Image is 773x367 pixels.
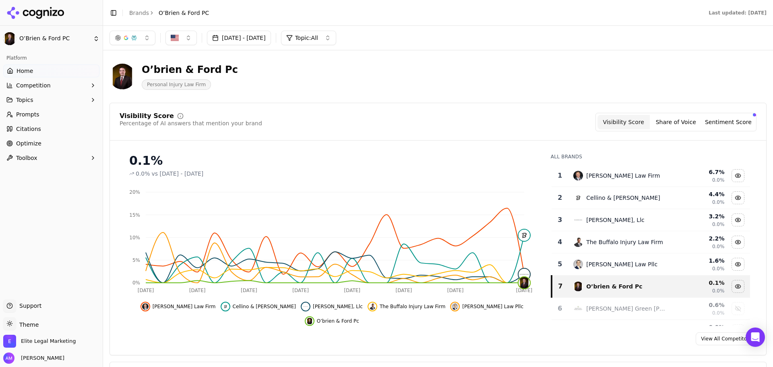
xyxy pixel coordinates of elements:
button: Share of Voice [650,115,702,129]
span: 0.0% [712,221,725,228]
tspan: 10% [129,235,140,241]
tspan: [DATE] [292,288,309,293]
div: All Brands [551,153,750,160]
tr: 2cellino & barnesCellino & [PERSON_NAME]4.4%0.0%Hide cellino & barnes data [552,187,750,209]
div: 0.6 % [673,301,724,309]
tspan: [DATE] [396,288,412,293]
tr: 6lipsitz green scime cambria llp[PERSON_NAME] Green [PERSON_NAME] Cambria Llp0.6%0.0%Show lipsitz... [552,298,750,320]
div: O’brien & Ford Pc [142,63,238,76]
span: 0.0% [712,199,725,205]
div: The Buffalo Injury Law Firm [586,238,663,246]
button: [DATE] - [DATE] [207,31,271,45]
img: O’Brien & Ford PC [3,32,16,45]
div: Percentage of AI answers that mention your brand [120,119,262,127]
span: [PERSON_NAME] [18,355,64,362]
tspan: [DATE] [138,288,154,293]
button: Hide towey law pllc data [450,302,523,311]
span: Optimize [16,139,41,147]
span: 0.0% [712,265,725,272]
div: Platform [3,52,99,64]
tr: 1dietrich law firm[PERSON_NAME] Law Firm6.7%0.0%Hide dietrich law firm data [552,165,750,187]
span: [PERSON_NAME] Law Pllc [462,303,523,310]
a: Brands [129,10,149,16]
img: o’brien & ford pc [306,318,313,324]
span: O’brien & Ford Pc [317,318,359,324]
tspan: [DATE] [516,288,533,293]
tr: 5towey law pllc[PERSON_NAME] Law Pllc1.6%0.0%Hide towey law pllc data [552,253,750,276]
img: towey law pllc [573,259,583,269]
button: Hide dietrich law firm data [732,169,744,182]
img: richmond vona, llc [519,269,530,280]
img: o’brien & ford pc [573,282,583,291]
tspan: [DATE] [344,288,360,293]
div: Visibility Score [120,113,174,119]
div: 2 [555,193,566,203]
button: Hide o’brien & ford pc data [305,316,359,326]
div: [PERSON_NAME] Law Pllc [586,260,657,268]
a: Optimize [3,137,99,150]
img: lipsitz green scime cambria llp [573,304,583,313]
span: The Buffalo Injury Law Firm [380,303,445,310]
div: 7 [556,282,566,291]
img: Elite Legal Marketing [3,335,16,348]
span: O’Brien & Ford PC [159,9,209,17]
button: Topics [3,93,99,106]
button: Hide towey law pllc data [732,258,744,271]
div: 5 [555,259,566,269]
tr: 3richmond vona, llc[PERSON_NAME], Llc3.2%0.0%Hide richmond vona, llc data [552,209,750,231]
button: Hide richmond vona, llc data [301,302,363,311]
img: dietrich law firm [573,171,583,180]
tspan: 20% [129,189,140,195]
img: Alex Morris [3,352,14,364]
span: Topics [16,96,33,104]
div: 6 [555,304,566,313]
div: 3 [555,215,566,225]
button: Show bruning law data [732,324,744,337]
button: Hide the buffalo injury law firm data [368,302,445,311]
span: Personal Injury Law Firm [142,79,211,90]
span: vs [DATE] - [DATE] [152,170,204,178]
span: 0.0% [712,310,725,316]
button: Competition [3,79,99,92]
button: Open organization switcher [3,335,76,348]
button: Show lipsitz green scime cambria llp data [732,302,744,315]
div: Cellino & [PERSON_NAME] [586,194,660,202]
div: [PERSON_NAME] Green [PERSON_NAME] Cambria Llp [586,305,666,313]
tspan: [DATE] [189,288,206,293]
div: 1 [555,171,566,180]
button: Open user button [3,352,64,364]
span: Cellino & [PERSON_NAME] [233,303,296,310]
span: 0.0% [712,177,725,183]
tr: 4the buffalo injury law firmThe Buffalo Injury Law Firm2.2%0.0%Hide the buffalo injury law firm data [552,231,750,253]
tspan: [DATE] [241,288,257,293]
img: richmond vona, llc [573,215,583,225]
tspan: 0% [132,280,140,286]
span: Support [16,302,41,310]
tspan: 5% [132,257,140,263]
div: Last updated: [DATE] [709,10,767,16]
span: 0.0% [712,288,725,294]
img: O’Brien & Ford PC [110,64,135,89]
img: US [171,34,179,42]
span: Theme [16,321,39,328]
span: Topic: All [295,34,318,42]
div: 3.2 % [673,212,724,220]
div: 2.2 % [673,234,724,243]
tr: 0.0%Show bruning law data [552,320,750,342]
span: Prompts [16,110,39,118]
img: richmond vona, llc [302,303,309,310]
span: O’Brien & Ford PC [19,35,90,42]
nav: breadcrumb [129,9,209,17]
button: Sentiment Score [702,115,754,129]
img: o’brien & ford pc [519,277,530,288]
tspan: 15% [129,212,140,218]
div: [PERSON_NAME] Law Firm [586,172,660,180]
img: the buffalo injury law firm [369,303,376,310]
img: dietrich law firm [142,303,149,310]
img: cellino & barnes [222,303,229,310]
tr: 7o’brien & ford pcO’brien & Ford Pc0.1%0.0%Hide o’brien & ford pc data [552,276,750,298]
img: cellino & barnes [519,230,530,241]
button: Hide the buffalo injury law firm data [732,236,744,249]
button: Toolbox [3,151,99,164]
div: [PERSON_NAME], Llc [586,216,645,224]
